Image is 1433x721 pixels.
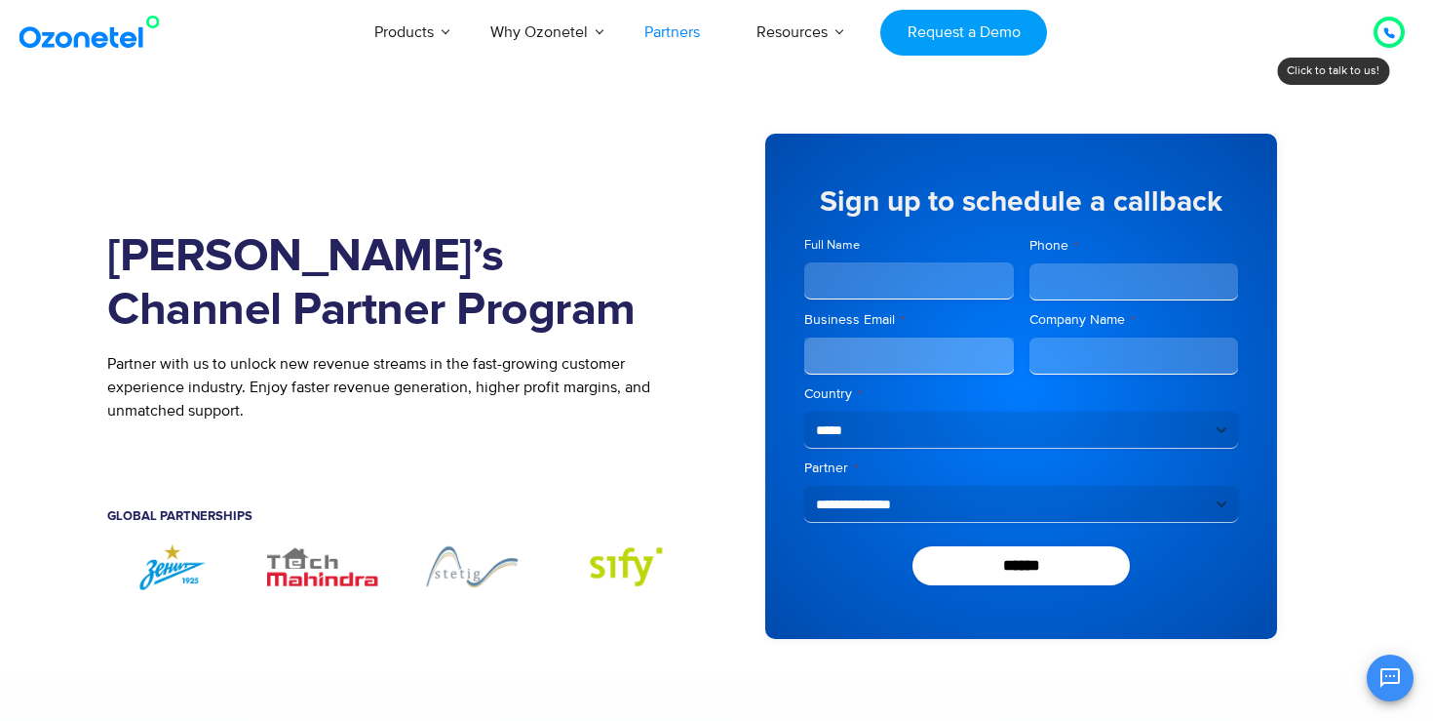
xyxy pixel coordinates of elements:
[107,542,238,590] div: 2 / 7
[257,542,388,590] div: 3 / 7
[257,542,388,590] img: TechMahindra
[107,352,687,422] p: Partner with us to unlock new revenue streams in the fast-growing customer experience industry. E...
[804,187,1238,217] h5: Sign up to schedule a callback
[557,542,687,590] img: Sify
[1367,655,1414,701] button: Open chat
[107,510,687,523] h5: Global Partnerships
[804,236,1014,255] label: Full Name
[1029,310,1239,330] label: Company Name
[107,542,687,590] div: Image Carousel
[107,230,687,338] h1: [PERSON_NAME]’s Channel Partner Program
[880,10,1047,56] a: Request a Demo
[407,542,538,590] div: 4 / 7
[804,459,1238,478] label: Partner
[1029,236,1239,256] label: Phone
[407,542,538,590] img: Stetig
[557,542,687,590] div: 5 / 7
[107,542,238,590] img: ZENIT
[804,384,1238,404] label: Country
[804,310,1014,330] label: Business Email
